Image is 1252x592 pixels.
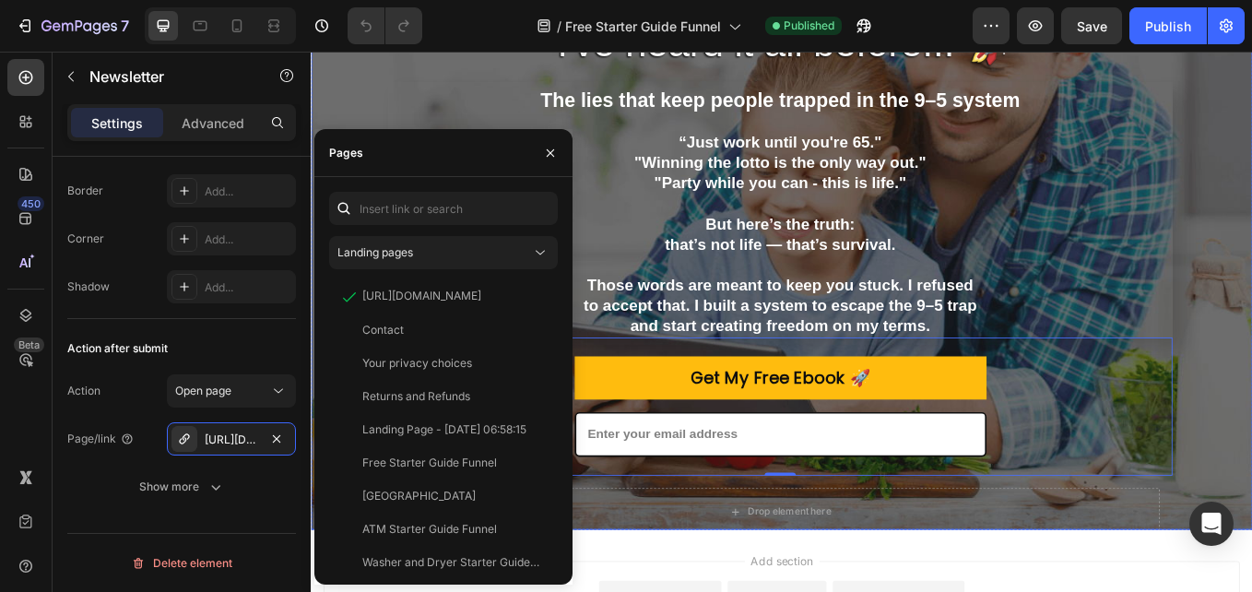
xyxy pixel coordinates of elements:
[362,388,470,405] div: Returns and Refunds
[205,279,291,296] div: Add...
[329,192,558,225] input: Insert link or search
[310,423,794,476] input: Enter your email address
[362,521,497,538] div: ATM Starter Guide Funnel
[205,231,291,248] div: Add...
[7,7,137,44] button: 7
[18,196,44,211] div: 450
[14,337,44,352] div: Beta
[1189,502,1234,546] div: Open Intercom Messenger
[67,231,104,247] div: Corner
[92,286,1010,310] p: to accept that. I built a system to escape the 9–5 trap
[205,184,291,200] div: Add...
[92,190,1010,214] p: But here’s the truth:
[784,18,834,34] span: Published
[92,118,1010,142] p: "Winning the lotto is the only way out."
[1077,18,1107,34] span: Save
[348,7,422,44] div: Undo/Redo
[1129,7,1207,44] button: Publish
[92,94,1010,118] p: “Just work until you're 65."
[311,52,1252,592] iframe: Design area
[92,142,1010,166] p: "Party while you can - this is life."
[337,245,413,259] span: Landing pages
[329,145,363,161] div: Pages
[67,431,135,447] div: Page/link
[92,262,1010,286] p: Those words are meant to keep you stuck. I refused
[362,455,497,471] div: Free Starter Guide Funnel
[329,236,558,269] button: Landing pages
[92,214,1010,238] p: that’s not life — that’s survival.
[565,17,721,36] span: Free Starter Guide Funnel
[362,488,476,504] div: [GEOGRAPHIC_DATA]
[557,17,561,36] span: /
[91,113,143,133] p: Settings
[67,278,110,295] div: Shadow
[1061,7,1122,44] button: Save
[1145,17,1191,36] div: Publish
[362,554,539,571] div: Washer and Dryer Starter Guide Funnel
[175,384,231,397] span: Open page
[92,310,1010,334] p: and start creating freedom on my terms.
[89,65,246,88] p: Newsletter
[113,310,178,326] div: Newsletter
[67,340,168,357] div: Action after submit
[362,288,481,304] div: [URL][DOMAIN_NAME]
[446,369,657,398] div: Get My Free Ebook 🚀
[205,432,258,448] div: [URL][DOMAIN_NAME]
[362,421,526,438] div: Landing Page - [DATE] 06:58:15
[182,113,244,133] p: Advanced
[67,383,100,399] div: Action
[139,478,225,496] div: Show more
[362,322,404,338] div: Contact
[121,15,129,37] p: 7
[167,374,296,408] button: Open page
[67,549,296,578] button: Delete element
[131,552,232,574] div: Delete element
[514,533,611,548] div: Drop element here
[67,470,296,503] button: Show more
[310,358,794,409] button: Get My Free Ebook 🚀
[362,355,472,372] div: Your privacy choices
[67,183,103,199] div: Border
